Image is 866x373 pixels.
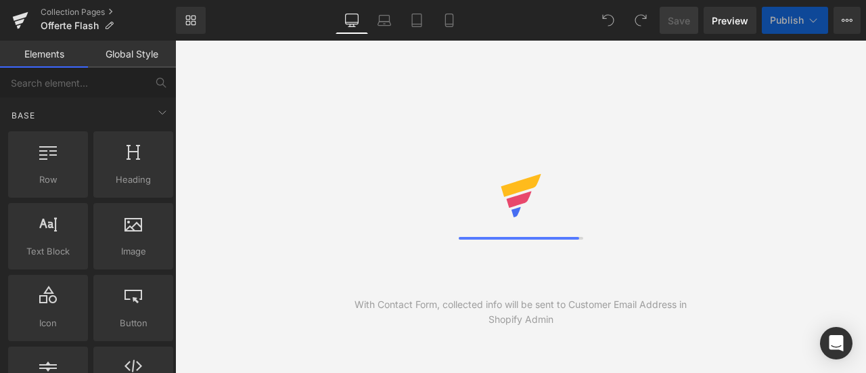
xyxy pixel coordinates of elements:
[704,7,756,34] a: Preview
[12,316,84,330] span: Icon
[834,7,861,34] button: More
[368,7,401,34] a: Laptop
[401,7,433,34] a: Tablet
[348,297,693,327] div: With Contact Form, collected info will be sent to Customer Email Address in Shopify Admin
[770,15,804,26] span: Publish
[627,7,654,34] button: Redo
[712,14,748,28] span: Preview
[12,244,84,259] span: Text Block
[12,173,84,187] span: Row
[762,7,828,34] button: Publish
[336,7,368,34] a: Desktop
[595,7,622,34] button: Undo
[97,244,169,259] span: Image
[10,109,37,122] span: Base
[88,41,176,68] a: Global Style
[176,7,206,34] a: New Library
[433,7,465,34] a: Mobile
[41,20,99,31] span: Offerte Flash
[97,316,169,330] span: Button
[41,7,176,18] a: Collection Pages
[820,327,852,359] div: Open Intercom Messenger
[97,173,169,187] span: Heading
[668,14,690,28] span: Save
